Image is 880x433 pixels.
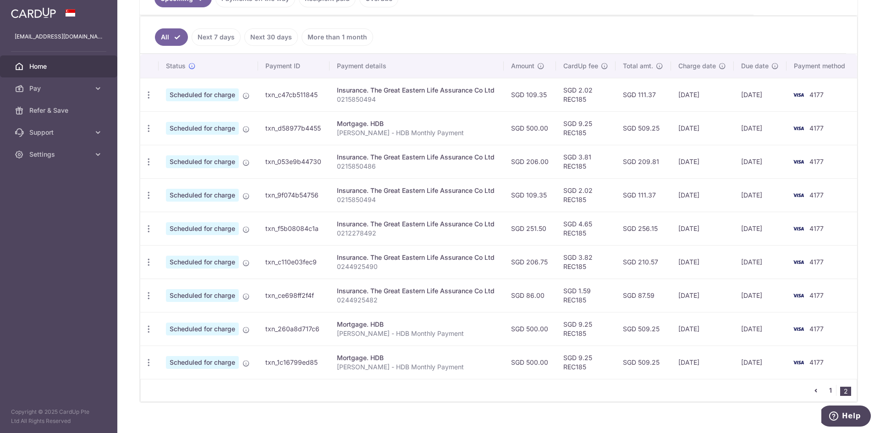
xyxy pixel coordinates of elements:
span: 4177 [809,258,824,266]
a: All [155,28,188,46]
td: [DATE] [671,78,734,111]
td: [DATE] [734,145,786,178]
div: Insurance. The Great Eastern Life Assurance Co Ltd [337,219,496,229]
span: Total amt. [623,61,653,71]
td: SGD 256.15 [616,212,671,245]
span: 4177 [809,225,824,232]
p: [PERSON_NAME] - HDB Monthly Payment [337,362,496,372]
td: SGD 1.59 REC185 [556,279,616,312]
p: 0244925490 [337,262,496,271]
img: Bank Card [789,156,808,167]
td: SGD 206.75 [504,245,556,279]
span: Support [29,128,90,137]
span: Pay [29,84,90,93]
img: Bank Card [789,190,808,201]
td: SGD 209.81 [616,145,671,178]
li: 2 [840,387,851,396]
td: [DATE] [671,145,734,178]
td: SGD 251.50 [504,212,556,245]
iframe: Opens a widget where you can find more information [821,406,871,428]
img: CardUp [11,7,56,18]
span: Scheduled for charge [166,256,239,269]
td: SGD 2.02 REC185 [556,78,616,111]
td: SGD 206.00 [504,145,556,178]
td: [DATE] [734,111,786,145]
td: [DATE] [671,212,734,245]
span: Scheduled for charge [166,356,239,369]
span: 4177 [809,291,824,299]
td: txn_c110e03fec9 [258,245,330,279]
span: CardUp fee [563,61,598,71]
td: SGD 3.82 REC185 [556,245,616,279]
span: Home [29,62,90,71]
td: SGD 509.25 [616,312,671,345]
td: SGD 500.00 [504,345,556,379]
td: [DATE] [734,245,786,279]
td: [DATE] [734,78,786,111]
p: 0212278492 [337,229,496,238]
td: SGD 2.02 REC185 [556,178,616,212]
a: More than 1 month [302,28,373,46]
td: [DATE] [671,279,734,312]
td: SGD 500.00 [504,312,556,345]
td: [DATE] [734,279,786,312]
p: 0215850494 [337,95,496,104]
td: txn_d58977b4455 [258,111,330,145]
div: Insurance. The Great Eastern Life Assurance Co Ltd [337,153,496,162]
span: 4177 [809,124,824,132]
span: 4177 [809,158,824,165]
div: Insurance. The Great Eastern Life Assurance Co Ltd [337,86,496,95]
td: SGD 3.81 REC185 [556,145,616,178]
td: txn_260a8d717c6 [258,312,330,345]
a: Next 7 days [192,28,241,46]
span: Due date [741,61,769,71]
img: Bank Card [789,123,808,134]
th: Payment details [330,54,504,78]
span: 4177 [809,91,824,99]
td: SGD 210.57 [616,245,671,279]
td: SGD 109.35 [504,78,556,111]
span: Scheduled for charge [166,289,239,302]
td: [DATE] [671,111,734,145]
td: [DATE] [671,312,734,345]
td: SGD 86.00 [504,279,556,312]
nav: pager [810,379,857,401]
span: Charge date [678,61,716,71]
td: SGD 509.25 [616,345,671,379]
span: 4177 [809,358,824,366]
span: Settings [29,150,90,159]
span: 4177 [809,191,824,199]
td: SGD 111.37 [616,178,671,212]
td: SGD 9.25 REC185 [556,111,616,145]
img: Bank Card [789,357,808,368]
p: 0215850494 [337,195,496,204]
div: Insurance. The Great Eastern Life Assurance Co Ltd [337,253,496,262]
span: Refer & Save [29,106,90,115]
p: [PERSON_NAME] - HDB Monthly Payment [337,329,496,338]
td: txn_9f074b54756 [258,178,330,212]
a: Next 30 days [244,28,298,46]
td: [DATE] [734,312,786,345]
span: Status [166,61,186,71]
p: [PERSON_NAME] - HDB Monthly Payment [337,128,496,137]
div: Mortgage. HDB [337,320,496,329]
td: [DATE] [734,178,786,212]
td: [DATE] [734,212,786,245]
img: Bank Card [789,257,808,268]
td: txn_053e9b44730 [258,145,330,178]
div: Mortgage. HDB [337,353,496,362]
td: SGD 509.25 [616,111,671,145]
td: txn_f5b08084c1a [258,212,330,245]
div: Insurance. The Great Eastern Life Assurance Co Ltd [337,286,496,296]
p: 0244925482 [337,296,496,305]
td: txn_1c16799ed85 [258,345,330,379]
span: Scheduled for charge [166,222,239,235]
td: SGD 500.00 [504,111,556,145]
img: Bank Card [789,89,808,100]
span: 4177 [809,325,824,333]
td: [DATE] [671,345,734,379]
p: [EMAIL_ADDRESS][DOMAIN_NAME] [15,32,103,41]
td: SGD 4.65 REC185 [556,212,616,245]
td: txn_c47cb511845 [258,78,330,111]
